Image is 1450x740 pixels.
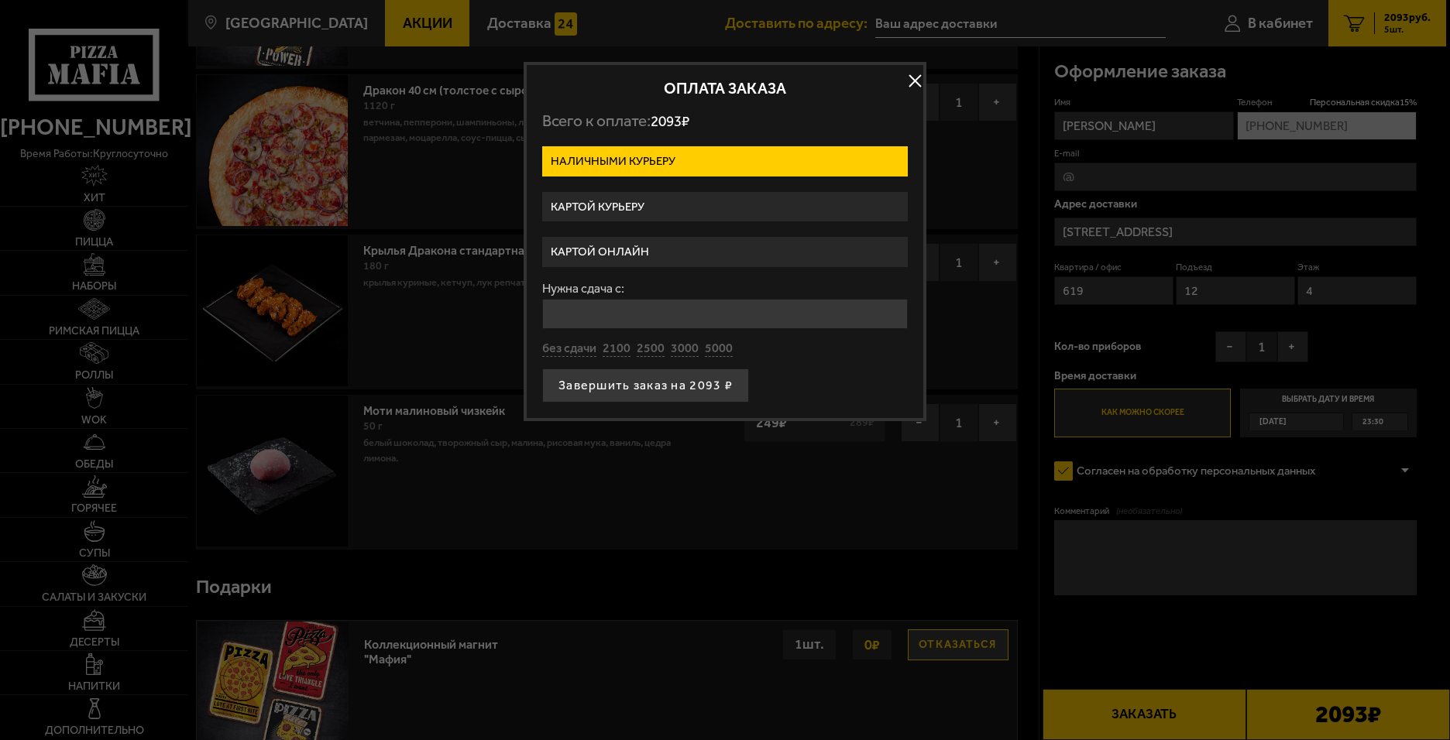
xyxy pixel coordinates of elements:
[542,81,908,96] h2: Оплата заказа
[542,368,749,403] button: Завершить заказ на 2093 ₽
[671,341,699,358] button: 3000
[542,237,908,267] label: Картой онлайн
[542,341,596,358] button: без сдачи
[542,283,908,295] label: Нужна сдача с:
[542,111,908,131] p: Всего к оплате:
[603,341,631,358] button: 2100
[542,146,908,176] label: Наличными курьеру
[542,192,908,222] label: Картой курьеру
[637,341,665,358] button: 2500
[705,341,733,358] button: 5000
[651,112,689,130] span: 2093 ₽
